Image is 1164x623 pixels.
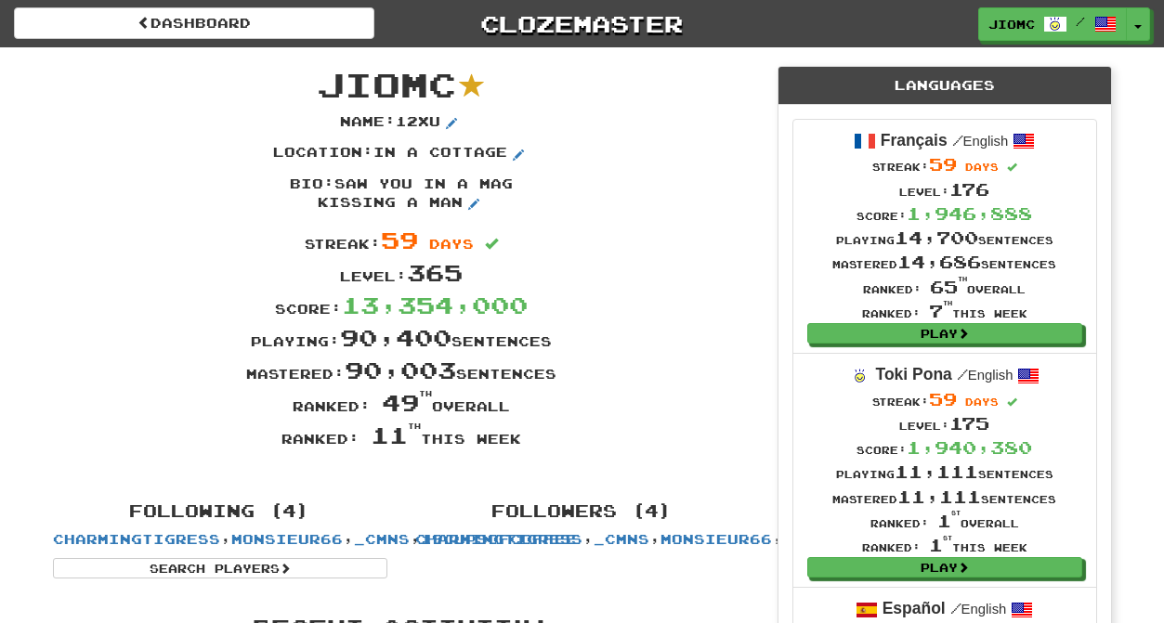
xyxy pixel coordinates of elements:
[832,250,1056,274] div: Mastered sentences
[957,368,1014,383] small: English
[952,132,963,149] span: /
[39,386,764,419] div: Ranked: overall
[950,600,961,617] span: /
[832,533,1056,557] div: Ranked: this week
[895,227,978,248] span: 14,700
[929,535,952,555] span: 1
[988,16,1035,32] span: JioMc
[39,256,764,289] div: Level:
[1076,15,1085,28] span: /
[262,175,541,215] p: Bio : saw you in a mag kissing a man
[832,152,1056,176] div: Streak:
[930,277,967,297] span: 65
[39,289,764,321] div: Score:
[317,64,456,104] span: JioMc
[952,134,1009,149] small: English
[943,535,952,541] sup: st
[832,387,1056,411] div: Streak:
[39,321,764,354] div: Playing: sentences
[382,388,432,416] span: 49
[429,236,474,252] span: days
[832,411,1056,435] div: Level:
[950,602,1007,617] small: English
[978,7,1127,41] a: JioMc /
[415,502,750,521] h4: Followers (4)
[883,599,946,617] strong: Español
[965,161,999,173] span: days
[53,502,387,521] h4: Following (4)
[345,356,456,383] span: 90,003
[832,299,1056,323] div: Ranked: this week
[832,275,1056,299] div: Ranked: overall
[1007,397,1017,408] span: Streak includes today.
[832,226,1056,250] div: Playing sentences
[876,365,952,383] strong: Toki Pona
[402,7,763,40] a: Clozemaster
[957,366,968,383] span: /
[807,557,1082,578] a: Play
[415,531,582,547] a: CharmingTigress
[832,460,1056,484] div: Playing sentences
[897,487,981,507] span: 11,111
[881,131,948,149] strong: Français
[907,203,1032,224] span: 1,946,888
[807,323,1082,344] a: Play
[408,422,421,431] sup: th
[39,354,764,386] div: Mastered: sentences
[14,7,374,39] a: Dashboard
[832,485,1056,509] div: Mastered sentences
[949,413,989,434] span: 175
[965,396,999,408] span: days
[371,421,421,448] span: 11
[342,291,528,318] span: 13,354,000
[778,67,1111,105] div: Languages
[832,177,1056,201] div: Level:
[419,389,432,398] sup: th
[929,301,952,321] span: 7
[354,531,410,547] a: _cmns
[943,300,952,306] sup: th
[381,226,418,253] span: 59
[958,276,967,282] sup: th
[39,493,401,578] div: , , ,
[832,201,1056,226] div: Score:
[404,461,466,479] iframe: fb:share_button Facebook Social Plugin
[951,510,961,516] sup: st
[895,461,978,482] span: 11,111
[340,112,463,135] p: Name : 12xu
[949,179,989,200] span: 176
[929,389,957,409] span: 59
[401,493,764,549] div: , , ,
[53,558,387,578] a: Search Players
[907,437,1032,458] span: 1,940,380
[39,419,764,451] div: Ranked: this week
[660,531,772,547] a: monsieur66
[594,531,649,547] a: _cmns
[407,258,463,286] span: 365
[273,143,530,165] p: Location : in a cottage
[1007,162,1017,173] span: Streak includes today.
[231,531,343,547] a: monsieur66
[340,323,451,351] span: 90,400
[53,531,220,547] a: CharmingTigress
[832,509,1056,533] div: Ranked: overall
[832,435,1056,460] div: Score:
[897,252,981,272] span: 14,686
[929,154,957,175] span: 59
[335,461,397,479] iframe: X Post Button
[937,511,961,531] span: 1
[39,224,764,256] div: Streak:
